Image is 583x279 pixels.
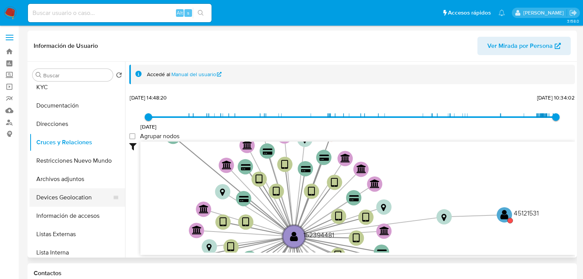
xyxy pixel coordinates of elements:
[140,132,179,140] span: Agrupar nodos
[569,9,577,17] a: Salir
[130,94,167,101] span: [DATE] 14:48:20
[523,9,567,16] p: erika.juarez@mercadolibre.com.mx
[29,115,125,133] button: Direcciones
[308,186,315,197] text: 
[29,188,119,207] button: Devices Geolocation
[377,249,387,256] text: 
[263,148,272,155] text: 
[192,225,202,235] text: 
[379,226,389,235] text: 
[340,153,350,163] text: 
[193,8,208,18] button: search-icon
[256,174,263,185] text: 
[498,10,505,16] a: Notificaciones
[227,241,235,253] text: 
[331,177,338,188] text: 
[349,195,359,202] text: 
[303,230,334,240] text: 152394481
[116,72,122,80] button: Volver al orden por defecto
[28,8,212,18] input: Buscar usuario o caso...
[199,204,209,214] text: 
[477,37,571,55] button: Ver Mirada por Persona
[29,152,125,170] button: Restricciones Nuevo Mundo
[129,133,135,139] input: Agrupar nodos
[381,203,386,212] text: 
[29,133,125,152] button: Cruces y Relaciones
[273,186,280,197] text: 
[43,72,110,79] input: Buscar
[29,78,125,96] button: KYC
[334,250,342,261] text: 
[29,243,125,262] button: Lista Interna
[34,42,98,50] h1: Información de Usuario
[335,211,342,222] text: 
[36,72,42,78] button: Buscar
[207,243,212,251] text: 
[239,196,249,203] text: 
[241,164,251,171] text: 
[302,135,307,144] text: 
[487,37,553,55] span: Ver Mirada por Persona
[34,269,571,277] h1: Contactos
[370,179,380,188] text: 
[514,208,539,218] text: 45121531
[187,9,189,16] span: s
[319,154,329,162] text: 
[243,140,252,150] text: 
[220,188,225,196] text: 
[281,159,288,170] text: 
[290,231,298,242] text: 
[357,164,366,173] text: 
[537,94,575,101] span: [DATE] 10:34:02
[500,209,508,220] text: 
[441,213,446,222] text: 
[147,71,170,78] span: Accedé al
[362,212,370,223] text: 
[29,96,125,115] button: Documentación
[222,160,232,170] text: 
[29,170,125,188] button: Archivos adjuntos
[448,9,491,17] span: Accesos rápidos
[29,207,125,225] button: Información de accesos
[171,71,222,78] a: Manual del usuario
[242,217,249,228] text: 
[220,217,227,228] text: 
[353,233,360,244] text: 
[177,9,183,16] span: Alt
[29,225,125,243] button: Listas Externas
[301,166,311,173] text: 
[140,123,157,131] span: [DATE]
